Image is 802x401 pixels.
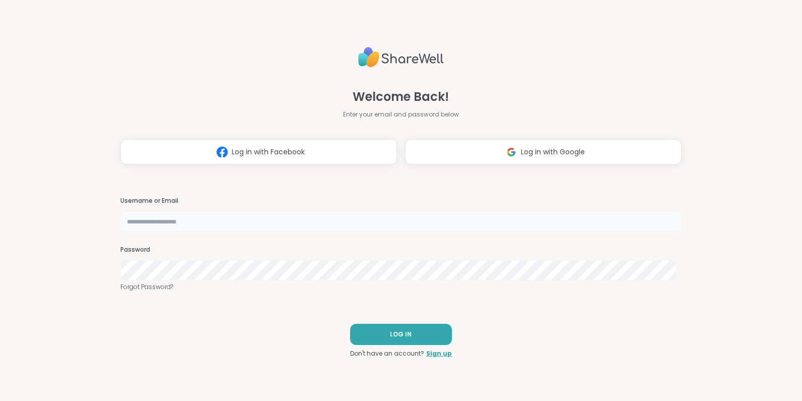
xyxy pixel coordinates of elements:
span: Don't have an account? [350,349,424,358]
a: Sign up [426,349,452,358]
h3: Password [120,246,682,254]
h3: Username or Email [120,197,682,205]
span: Log in with Google [521,147,585,157]
button: Log in with Google [405,139,682,164]
span: Welcome Back! [353,88,449,106]
img: ShareWell Logo [358,43,444,72]
span: Enter your email and password below [343,110,459,119]
span: Log in with Facebook [232,147,305,157]
a: Forgot Password? [120,282,682,292]
span: LOG IN [390,330,412,339]
button: LOG IN [350,324,452,345]
button: Log in with Facebook [120,139,397,164]
img: ShareWell Logomark [502,143,521,161]
img: ShareWell Logomark [213,143,232,161]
